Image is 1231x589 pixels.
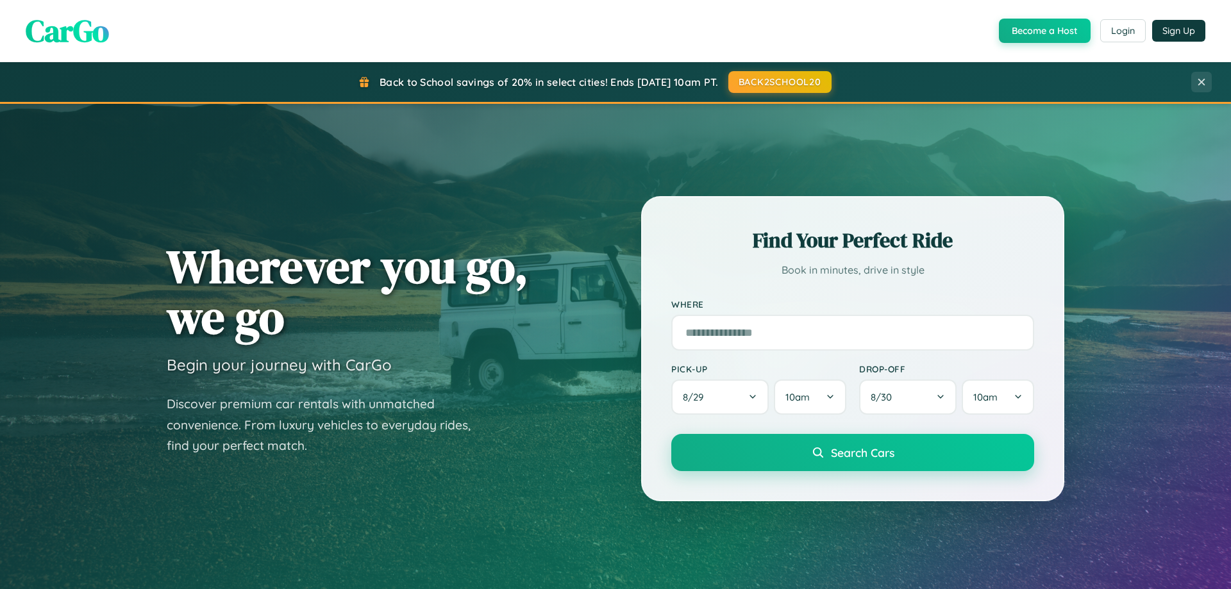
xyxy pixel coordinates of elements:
button: 10am [774,379,846,415]
button: Login [1100,19,1146,42]
span: 8 / 29 [683,391,710,403]
p: Discover premium car rentals with unmatched convenience. From luxury vehicles to everyday rides, ... [167,394,487,456]
span: 10am [785,391,810,403]
span: 8 / 30 [871,391,898,403]
label: Where [671,299,1034,310]
button: Sign Up [1152,20,1205,42]
p: Book in minutes, drive in style [671,261,1034,279]
h3: Begin your journey with CarGo [167,355,392,374]
span: Back to School savings of 20% in select cities! Ends [DATE] 10am PT. [380,76,718,88]
label: Drop-off [859,363,1034,374]
button: 8/29 [671,379,769,415]
button: 10am [962,379,1034,415]
button: Search Cars [671,434,1034,471]
button: Become a Host [999,19,1091,43]
h1: Wherever you go, we go [167,241,528,342]
span: Search Cars [831,445,894,460]
button: BACK2SCHOOL20 [728,71,832,93]
button: 8/30 [859,379,957,415]
h2: Find Your Perfect Ride [671,226,1034,254]
span: CarGo [26,10,109,52]
label: Pick-up [671,363,846,374]
span: 10am [973,391,998,403]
